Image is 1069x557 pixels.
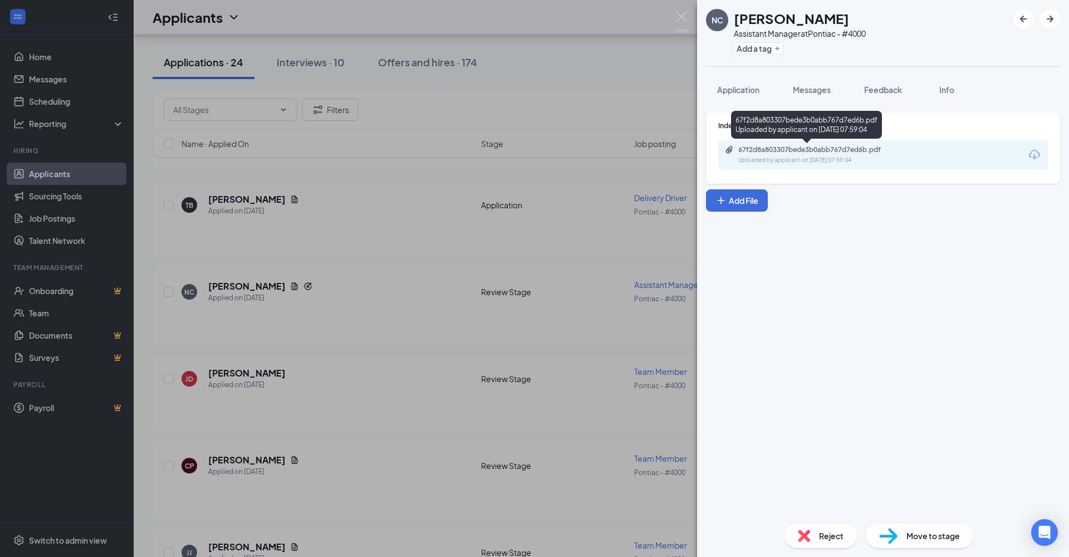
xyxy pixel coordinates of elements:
[734,28,866,39] div: Assistant Manager at Pontiac - #4000
[738,145,894,154] div: 67f2d8a803307bede3b0abb767d7ed6b.pdf
[734,42,783,54] button: PlusAdd a tag
[1040,9,1060,29] button: ArrowRight
[906,530,960,542] span: Move to stage
[734,9,849,28] h1: [PERSON_NAME]
[725,145,905,165] a: Paperclip67f2d8a803307bede3b0abb767d7ed6b.pdfUploaded by applicant on [DATE] 07:59:04
[1043,12,1057,26] svg: ArrowRight
[1013,9,1033,29] button: ArrowLeftNew
[718,121,1048,130] div: Indeed Resume
[731,111,882,139] div: 67f2d8a803307bede3b0abb767d7ed6b.pdf Uploaded by applicant on [DATE] 07:59:04
[725,145,734,154] svg: Paperclip
[715,195,727,206] svg: Plus
[1028,148,1041,162] svg: Download
[864,85,902,95] span: Feedback
[712,14,723,26] div: NC
[1031,519,1058,546] div: Open Intercom Messenger
[738,156,905,165] div: Uploaded by applicant on [DATE] 07:59:04
[819,530,844,542] span: Reject
[793,85,831,95] span: Messages
[1017,12,1030,26] svg: ArrowLeftNew
[939,85,954,95] span: Info
[774,45,781,52] svg: Plus
[717,85,759,95] span: Application
[706,189,768,212] button: Add FilePlus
